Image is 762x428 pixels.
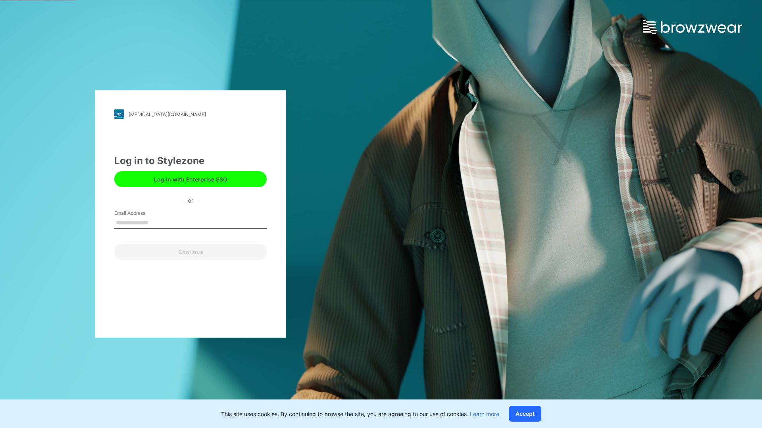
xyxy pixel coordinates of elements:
[114,109,267,119] a: [MEDICAL_DATA][DOMAIN_NAME]
[114,109,124,119] img: stylezone-logo.562084cfcfab977791bfbf7441f1a819.svg
[470,411,499,417] a: Learn more
[509,406,541,422] button: Accept
[182,196,200,204] div: or
[129,111,206,117] div: [MEDICAL_DATA][DOMAIN_NAME]
[221,410,499,418] p: This site uses cookies. By continuing to browse the site, you are agreeing to our use of cookies.
[114,210,170,217] label: Email Address
[114,154,267,168] div: Log in to Stylezone
[643,20,742,34] img: browzwear-logo.e42bd6dac1945053ebaf764b6aa21510.svg
[114,171,267,187] button: Log in with Enterprise SSO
